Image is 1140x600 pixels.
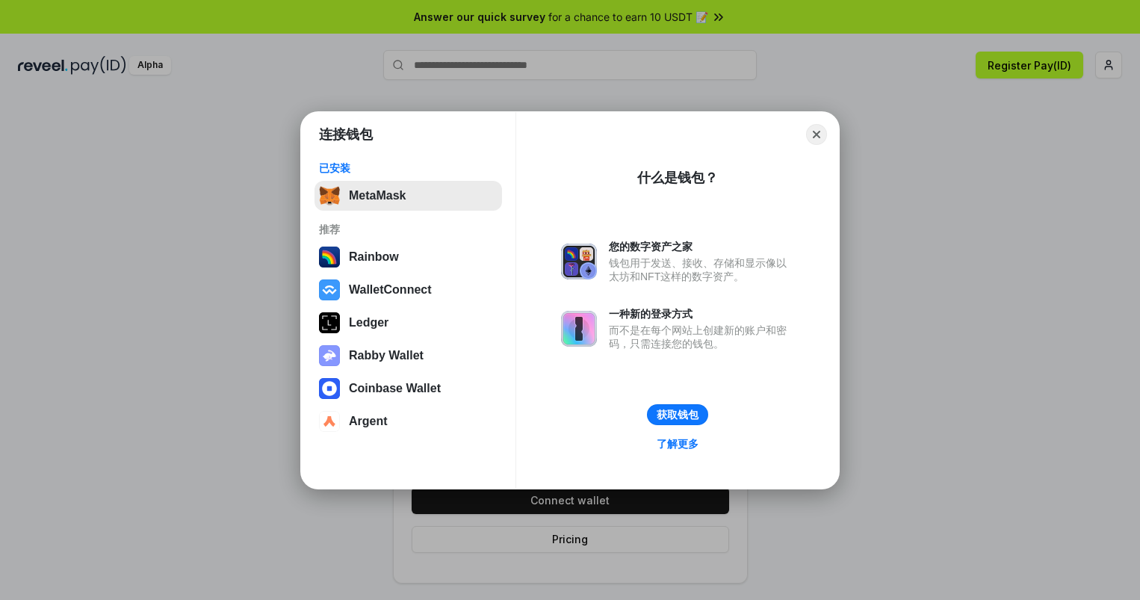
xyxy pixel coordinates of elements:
button: Coinbase Wallet [315,374,502,403]
div: Rabby Wallet [349,349,424,362]
img: svg+xml,%3Csvg%20xmlns%3D%22http%3A%2F%2Fwww.w3.org%2F2000%2Fsvg%22%20fill%3D%22none%22%20viewBox... [319,345,340,366]
img: svg+xml,%3Csvg%20xmlns%3D%22http%3A%2F%2Fwww.w3.org%2F2000%2Fsvg%22%20fill%3D%22none%22%20viewBox... [561,311,597,347]
button: Ledger [315,308,502,338]
div: 了解更多 [657,437,698,451]
div: Argent [349,415,388,428]
h1: 连接钱包 [319,126,373,143]
div: Ledger [349,316,388,330]
button: Argent [315,406,502,436]
div: MetaMask [349,189,406,202]
img: svg+xml,%3Csvg%20width%3D%22120%22%20height%3D%22120%22%20viewBox%3D%220%200%20120%20120%22%20fil... [319,247,340,267]
div: 已安装 [319,161,498,175]
button: 获取钱包 [647,404,708,425]
button: Rainbow [315,242,502,272]
div: WalletConnect [349,283,432,297]
div: Rainbow [349,250,399,264]
img: svg+xml,%3Csvg%20fill%3D%22none%22%20height%3D%2233%22%20viewBox%3D%220%200%2035%2033%22%20width%... [319,185,340,206]
div: 推荐 [319,223,498,236]
img: svg+xml,%3Csvg%20width%3D%2228%22%20height%3D%2228%22%20viewBox%3D%220%200%2028%2028%22%20fill%3D... [319,378,340,399]
div: 而不是在每个网站上创建新的账户和密码，只需连接您的钱包。 [609,324,794,350]
img: svg+xml,%3Csvg%20width%3D%2228%22%20height%3D%2228%22%20viewBox%3D%220%200%2028%2028%22%20fill%3D... [319,411,340,432]
img: svg+xml,%3Csvg%20width%3D%2228%22%20height%3D%2228%22%20viewBox%3D%220%200%2028%2028%22%20fill%3D... [319,279,340,300]
div: Coinbase Wallet [349,382,441,395]
div: 您的数字资产之家 [609,240,794,253]
div: 一种新的登录方式 [609,307,794,321]
button: WalletConnect [315,275,502,305]
div: 获取钱包 [657,408,698,421]
div: 什么是钱包？ [637,169,718,187]
img: svg+xml,%3Csvg%20xmlns%3D%22http%3A%2F%2Fwww.w3.org%2F2000%2Fsvg%22%20width%3D%2228%22%20height%3... [319,312,340,333]
button: Close [806,124,827,145]
button: MetaMask [315,181,502,211]
div: 钱包用于发送、接收、存储和显示像以太坊和NFT这样的数字资产。 [609,256,794,283]
a: 了解更多 [648,434,707,454]
button: Rabby Wallet [315,341,502,371]
img: svg+xml,%3Csvg%20xmlns%3D%22http%3A%2F%2Fwww.w3.org%2F2000%2Fsvg%22%20fill%3D%22none%22%20viewBox... [561,244,597,279]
